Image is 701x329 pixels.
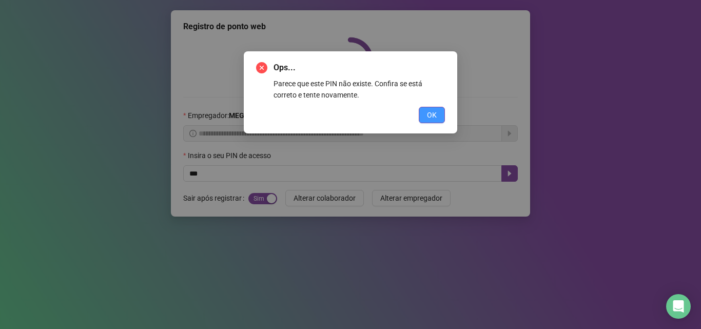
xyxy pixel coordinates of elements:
button: OK [419,107,445,123]
span: Ops... [274,62,445,74]
span: OK [427,109,437,121]
div: Open Intercom Messenger [666,294,691,319]
div: Parece que este PIN não existe. Confira se está correto e tente novamente. [274,78,445,101]
span: close-circle [256,62,267,73]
